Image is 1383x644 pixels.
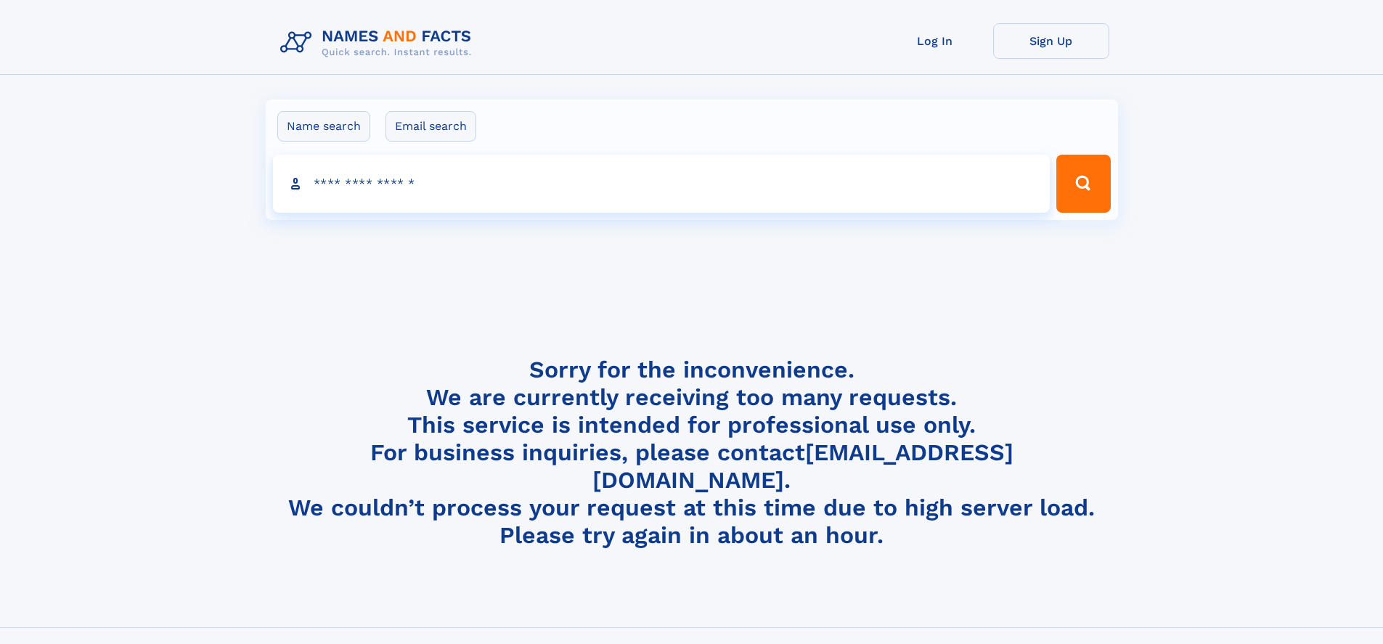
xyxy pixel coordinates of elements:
[274,23,484,62] img: Logo Names and Facts
[274,356,1109,550] h4: Sorry for the inconvenience. We are currently receiving too many requests. This service is intend...
[592,439,1013,494] a: [EMAIL_ADDRESS][DOMAIN_NAME]
[385,111,476,142] label: Email search
[993,23,1109,59] a: Sign Up
[273,155,1050,213] input: search input
[1056,155,1110,213] button: Search Button
[877,23,993,59] a: Log In
[277,111,370,142] label: Name search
